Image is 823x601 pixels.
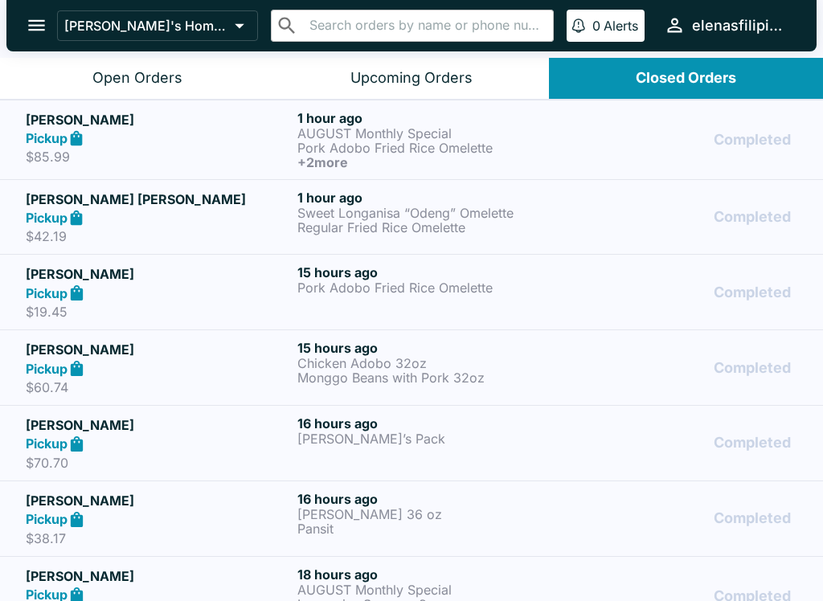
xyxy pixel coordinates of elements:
p: Pork Adobo Fried Rice Omelette [297,141,563,155]
button: [PERSON_NAME]'s Home of the Finest Filipino Foods [57,10,258,41]
h6: 16 hours ago [297,415,563,431]
h6: 16 hours ago [297,491,563,507]
h5: [PERSON_NAME] [PERSON_NAME] [26,190,291,209]
h5: [PERSON_NAME] [26,110,291,129]
p: $42.19 [26,228,291,244]
h6: 15 hours ago [297,264,563,280]
div: Closed Orders [636,69,736,88]
h6: 1 hour ago [297,110,563,126]
strong: Pickup [26,130,68,146]
strong: Pickup [26,435,68,452]
p: $19.45 [26,304,291,320]
p: [PERSON_NAME] 36 oz [297,507,563,521]
p: AUGUST Monthly Special [297,583,563,597]
p: Pansit [297,521,563,536]
div: Upcoming Orders [350,69,473,88]
h5: [PERSON_NAME] [26,340,291,359]
div: Open Orders [92,69,182,88]
p: [PERSON_NAME]'s Home of the Finest Filipino Foods [64,18,228,34]
div: elenasfilipinofoods [692,16,791,35]
p: Alerts [604,18,638,34]
p: 0 [592,18,600,34]
strong: Pickup [26,285,68,301]
h6: 18 hours ago [297,566,563,583]
p: Regular Fried Rice Omelette [297,220,563,235]
button: open drawer [16,5,57,46]
strong: Pickup [26,511,68,527]
h5: [PERSON_NAME] [26,566,291,586]
h5: [PERSON_NAME] [26,415,291,435]
p: Pork Adobo Fried Rice Omelette [297,280,563,295]
h6: 15 hours ago [297,340,563,356]
p: Chicken Adobo 32oz [297,356,563,370]
h6: + 2 more [297,155,563,170]
strong: Pickup [26,361,68,377]
button: elenasfilipinofoods [657,8,797,43]
strong: Pickup [26,210,68,226]
p: AUGUST Monthly Special [297,126,563,141]
p: $38.17 [26,530,291,546]
p: Monggo Beans with Pork 32oz [297,370,563,385]
h5: [PERSON_NAME] [26,491,291,510]
p: $60.74 [26,379,291,395]
p: Sweet Longanisa “Odeng” Omelette [297,206,563,220]
p: [PERSON_NAME]’s Pack [297,431,563,446]
h6: 1 hour ago [297,190,563,206]
input: Search orders by name or phone number [305,14,547,37]
p: $85.99 [26,149,291,165]
h5: [PERSON_NAME] [26,264,291,284]
p: $70.70 [26,455,291,471]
